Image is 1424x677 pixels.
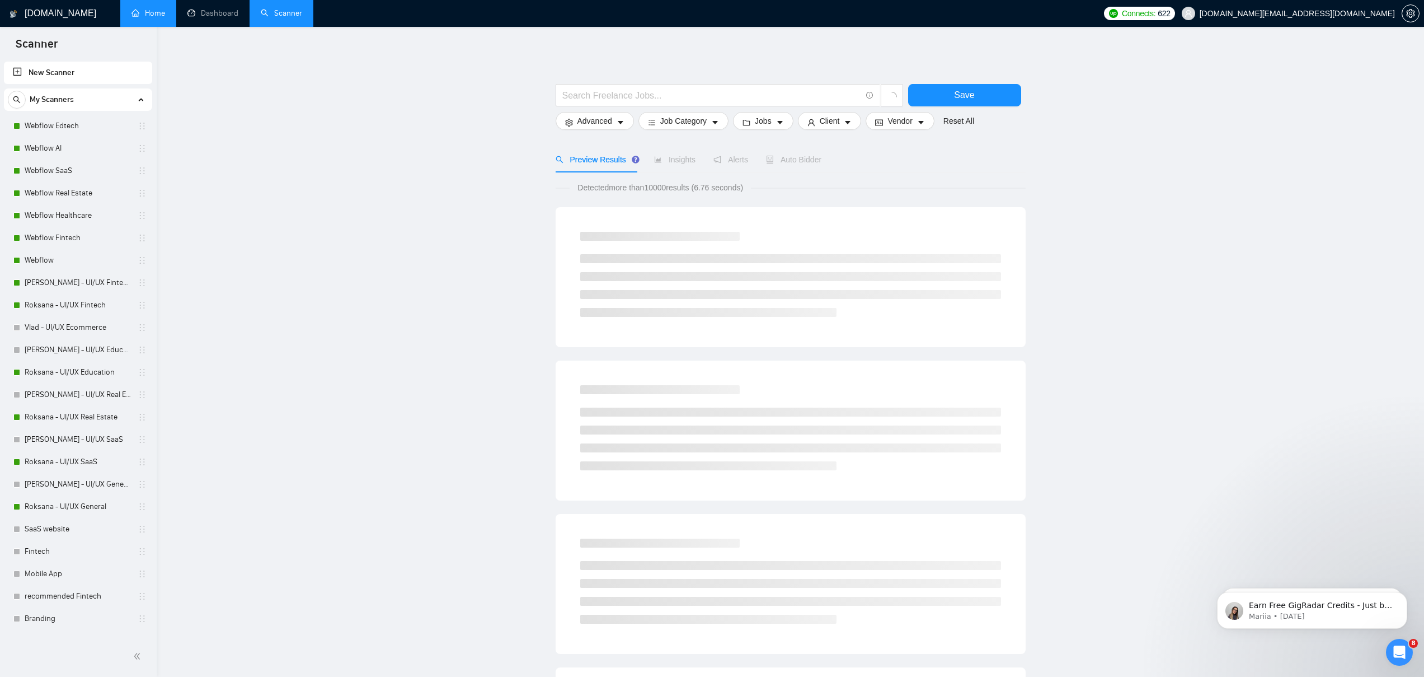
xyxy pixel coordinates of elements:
[25,361,131,384] a: Roksana - UI/UX Education
[943,115,974,127] a: Reset All
[25,339,131,361] a: [PERSON_NAME] - UI/UX Education
[556,156,563,164] span: search
[631,155,641,165] div: Tooltip anchor
[10,5,17,23] img: logo
[887,115,912,127] span: Vendor
[7,36,67,59] span: Scanner
[742,118,750,127] span: folder
[875,118,883,127] span: idcard
[1109,9,1118,18] img: upwork-logo.png
[261,8,302,18] a: searchScanner
[577,115,612,127] span: Advanced
[138,368,147,377] span: holder
[138,256,147,265] span: holder
[25,608,131,630] a: Branding
[1158,7,1170,20] span: 622
[4,62,152,84] li: New Scanner
[30,88,74,111] span: My Scanners
[13,62,143,84] a: New Scanner
[713,156,721,164] span: notification
[138,480,147,489] span: holder
[954,88,974,102] span: Save
[755,115,772,127] span: Jobs
[25,428,131,451] a: [PERSON_NAME] - UI/UX SaaS
[25,473,131,496] a: [PERSON_NAME] - UI/UX General
[866,112,934,130] button: idcardVendorcaret-down
[138,189,147,198] span: holder
[887,92,897,102] span: loading
[711,118,719,127] span: caret-down
[25,406,131,428] a: Roksana - UI/UX Real Estate
[8,96,25,104] span: search
[565,118,573,127] span: setting
[1200,568,1424,647] iframe: Intercom notifications message
[25,249,131,272] a: Webflow
[866,92,873,99] span: info-circle
[25,585,131,608] a: recommended Fintech
[556,112,634,130] button: settingAdvancedcaret-down
[766,155,821,164] span: Auto Bidder
[25,540,131,563] a: Fintech
[807,118,815,127] span: user
[917,118,925,127] span: caret-down
[138,390,147,399] span: holder
[556,155,636,164] span: Preview Results
[733,112,793,130] button: folderJobscaret-down
[25,316,131,339] a: Vlad - UI/UX Ecommerce
[654,155,695,164] span: Insights
[638,112,729,130] button: barsJob Categorycaret-down
[138,435,147,444] span: holder
[138,345,147,354] span: holder
[1409,639,1418,648] span: 8
[1122,7,1155,20] span: Connects:
[654,156,662,164] span: area-chart
[138,502,147,511] span: holder
[25,272,131,294] a: [PERSON_NAME] - UI/UX Fintech
[138,144,147,153] span: holder
[138,614,147,623] span: holder
[25,518,131,540] a: SaaS website
[25,630,131,652] a: NEW Web Design EdTech
[660,115,707,127] span: Job Category
[133,651,144,662] span: double-left
[138,525,147,534] span: holder
[25,182,131,204] a: Webflow Real Estate
[1402,4,1420,22] button: setting
[25,115,131,137] a: Webflow Edtech
[131,8,165,18] a: homeHome
[25,137,131,160] a: Webflow AI
[138,413,147,422] span: holder
[25,160,131,182] a: Webflow SaaS
[617,118,624,127] span: caret-down
[776,118,784,127] span: caret-down
[138,278,147,287] span: holder
[138,569,147,578] span: holder
[1386,639,1413,666] iframe: Intercom live chat
[25,496,131,518] a: Roksana - UI/UX General
[138,234,147,242] span: holder
[138,547,147,556] span: holder
[713,155,748,164] span: Alerts
[187,8,238,18] a: dashboardDashboard
[138,301,147,310] span: holder
[648,118,656,127] span: bars
[25,563,131,585] a: Mobile App
[820,115,840,127] span: Client
[25,227,131,249] a: Webflow Fintech
[138,122,147,130] span: holder
[25,294,131,316] a: Roksana - UI/UX Fintech
[25,384,131,406] a: [PERSON_NAME] - UI/UX Real Estate
[562,88,861,102] input: Search Freelance Jobs...
[570,181,751,194] span: Detected more than 10000 results (6.76 seconds)
[1185,10,1192,17] span: user
[25,204,131,227] a: Webflow Healthcare
[138,211,147,220] span: holder
[138,166,147,175] span: holder
[1402,9,1420,18] a: setting
[1402,9,1419,18] span: setting
[908,84,1021,106] button: Save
